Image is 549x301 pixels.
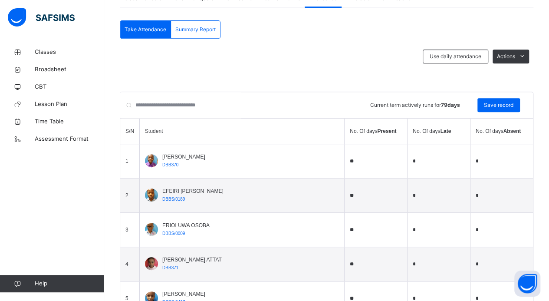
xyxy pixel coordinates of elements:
th: No. Of days [470,119,533,144]
span: EFEIRI [PERSON_NAME] [162,187,224,195]
img: safsims [8,8,75,26]
b: Late [440,128,451,134]
th: No. Of days [408,119,470,144]
b: Absent [503,128,521,134]
span: [PERSON_NAME] [162,153,205,161]
th: Student [140,119,345,144]
span: CBT [35,83,104,91]
button: Open asap [514,271,540,297]
span: Save record [484,101,513,109]
span: DBBS/0009 [162,231,185,236]
span: Broadsheet [35,65,104,74]
span: DBB370 [162,162,178,167]
span: Current term actively runs for [370,101,460,109]
span: Use daily attendance [430,53,481,60]
th: No. Of days [345,119,408,144]
span: Summary Report [175,26,216,33]
td: 4 [120,247,140,281]
b: 79 days [441,102,460,108]
span: Lesson Plan [35,100,104,109]
td: 3 [120,213,140,247]
span: [PERSON_NAME] [162,290,205,298]
span: [PERSON_NAME] ATTAT [162,256,222,264]
span: DBBS/0189 [162,197,185,202]
span: Classes [35,48,104,56]
b: Present [377,128,396,134]
span: Time Table [35,117,104,126]
td: 1 [120,144,140,179]
span: DBB371 [162,265,178,270]
span: Take Attendance [125,26,166,33]
th: S/N [120,119,140,144]
span: Actions [497,53,515,60]
span: Help [35,279,104,288]
td: 2 [120,179,140,213]
span: Assessment Format [35,135,104,143]
span: ERIOLUWA OSOBA [162,222,210,229]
